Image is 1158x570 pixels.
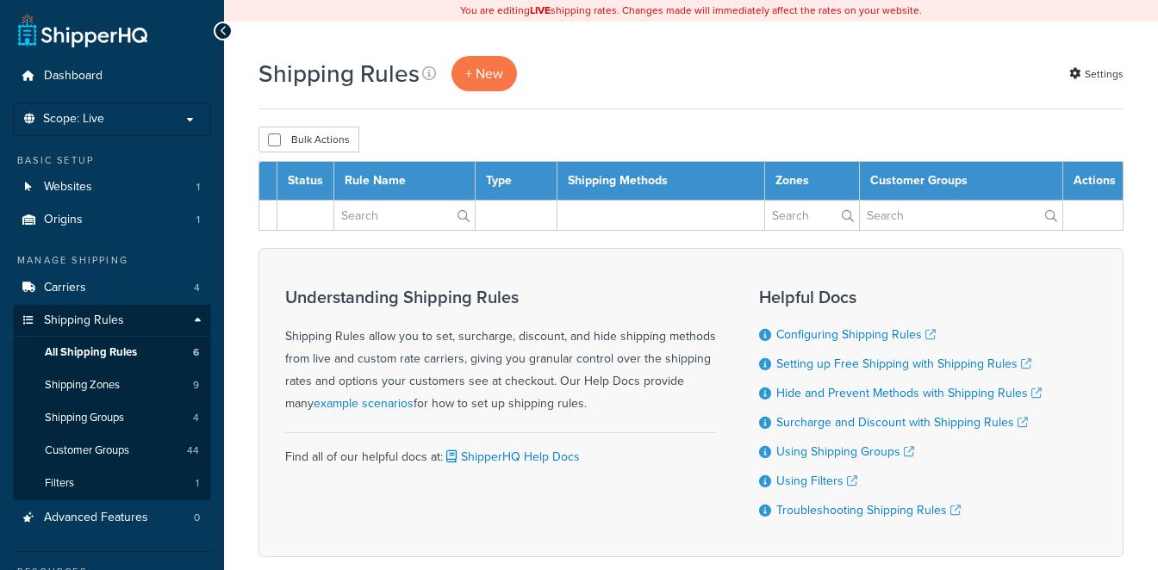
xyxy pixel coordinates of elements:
input: Search [765,201,859,230]
span: Origins [44,213,83,227]
span: Shipping Groups [45,411,124,425]
li: Advanced Features [13,502,211,534]
th: Zones [765,162,860,201]
span: Customer Groups [45,443,129,458]
div: Basic Setup [13,153,211,168]
a: example scenarios [314,394,414,412]
h3: Understanding Shipping Rules [285,288,716,307]
span: Carriers [44,281,86,295]
a: ShipperHQ Help Docs [443,448,580,466]
span: 44 [187,443,199,458]
input: Search [860,201,1062,230]
span: All Shipping Rules [45,345,137,360]
a: Dashboard [13,60,211,92]
a: Hide and Prevent Methods with Shipping Rules [776,384,1042,402]
a: Origins 1 [13,204,211,236]
a: Using Shipping Groups [776,443,914,461]
a: Setting up Free Shipping with Shipping Rules [776,355,1031,373]
div: Shipping Rules allow you to set, surcharge, discount, and hide shipping methods from live and cus... [285,288,716,415]
li: Shipping Groups [13,402,211,434]
a: Shipping Rules [13,305,211,337]
li: Shipping Rules [13,305,211,501]
th: Status [277,162,334,201]
li: Customer Groups [13,435,211,467]
span: 1 [196,180,200,195]
li: Origins [13,204,211,236]
a: Configuring Shipping Rules [776,325,936,344]
a: Using Filters [776,472,857,490]
a: Surcharge and Discount with Shipping Rules [776,413,1028,431]
a: Carriers 4 [13,272,211,304]
a: Troubleshooting Shipping Rules [776,501,961,519]
span: 9 [193,378,199,393]
a: ShipperHQ Home [18,13,147,47]
a: Websites 1 [13,171,211,203]
th: Rule Name [334,162,476,201]
li: All Shipping Rules [13,337,211,369]
span: Advanced Features [44,511,148,525]
th: Shipping Methods [557,162,764,201]
span: Filters [45,476,74,491]
th: Actions [1063,162,1124,201]
span: 4 [194,281,200,295]
span: 1 [196,213,200,227]
a: Settings [1069,62,1124,86]
input: Search [334,201,475,230]
span: Dashboard [44,69,103,84]
span: 6 [193,345,199,360]
a: Filters 1 [13,468,211,499]
a: Shipping Zones 9 [13,369,211,401]
div: Find all of our helpful docs at: [285,432,716,468]
span: 4 [193,411,199,425]
a: All Shipping Rules 6 [13,337,211,369]
span: Shipping Rules [44,313,124,328]
span: Shipping Zones [45,378,120,393]
li: Filters [13,468,211,499]
a: Customer Groups 44 [13,435,211,467]
li: Shipping Zones [13,369,211,401]
button: Bulk Actions [258,127,359,152]
th: Customer Groups [859,162,1062,201]
span: Scope: Live [43,112,104,127]
span: Websites [44,180,92,195]
a: Shipping Groups 4 [13,402,211,434]
b: LIVE [530,3,551,18]
span: 1 [196,476,199,491]
th: Type [476,162,557,201]
span: + New [465,64,503,84]
h3: Helpful Docs [759,288,1042,307]
li: Carriers [13,272,211,304]
h1: Shipping Rules [258,57,420,90]
a: Advanced Features 0 [13,502,211,534]
span: 0 [194,511,200,525]
div: Manage Shipping [13,253,211,268]
li: Websites [13,171,211,203]
a: + New [451,56,517,91]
